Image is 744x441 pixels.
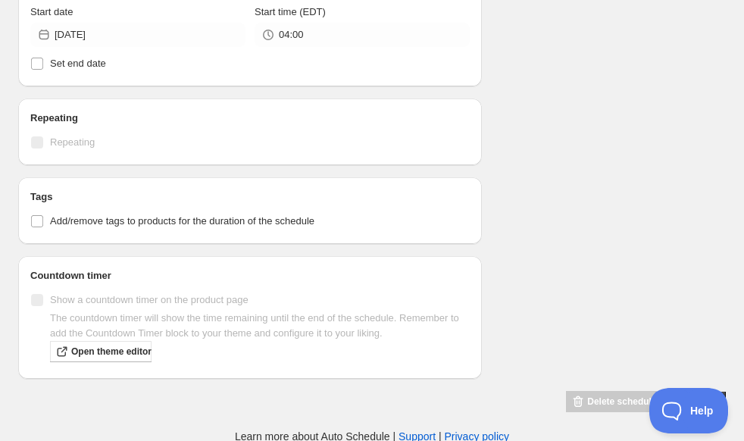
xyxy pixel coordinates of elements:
[649,388,729,433] iframe: Toggle Customer Support
[50,136,95,148] span: Repeating
[50,341,152,362] a: Open theme editor
[30,268,470,283] h2: Countdown timer
[50,294,249,305] span: Show a countdown timer on the product page
[30,111,470,126] h2: Repeating
[255,6,326,17] span: Start time (EDT)
[50,215,314,227] span: Add/remove tags to products for the duration of the schedule
[30,189,470,205] h2: Tags
[30,6,73,17] span: Start date
[50,58,106,69] span: Set end date
[71,346,152,358] span: Open theme editor
[50,311,470,341] p: The countdown timer will show the time remaining until the end of the schedule. Remember to add t...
